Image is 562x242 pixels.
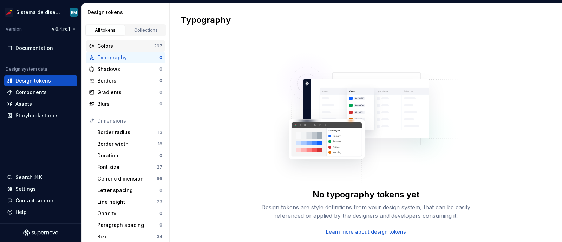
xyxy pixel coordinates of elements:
div: Design tokens [15,77,51,84]
div: Contact support [15,197,55,204]
a: Opacity0 [94,208,165,219]
div: RM [71,9,77,15]
div: 23 [157,199,162,205]
div: 34 [157,234,162,240]
div: 18 [158,141,162,147]
a: Duration0 [94,150,165,161]
div: Components [15,89,47,96]
a: Letter spacing0 [94,185,165,196]
button: Search ⌘K [4,172,77,183]
div: Design tokens are style definitions from your design system, that can be easily referenced or app... [254,203,478,220]
span: v 0.4.rc.1 [52,26,70,32]
div: Sistema de diseño Iberia [16,9,61,16]
a: Generic dimension66 [94,173,165,184]
div: 66 [157,176,162,182]
div: Border radius [97,129,158,136]
div: Search ⌘K [15,174,42,181]
div: Design tokens [87,9,166,16]
div: Settings [15,185,36,192]
a: Settings [4,183,77,195]
div: Storybook stories [15,112,59,119]
button: v 0.4.rc.1 [49,24,79,34]
a: Assets [4,98,77,110]
div: Font size [97,164,157,171]
div: Generic dimension [97,175,157,182]
div: Help [15,209,27,216]
div: Typography [97,54,159,61]
div: Colors [97,42,154,50]
a: Storybook stories [4,110,77,121]
a: Components [4,87,77,98]
button: Contact support [4,195,77,206]
a: Borders0 [86,75,165,86]
a: Colors297 [86,40,165,52]
div: 13 [158,130,162,135]
img: 55604660-494d-44a9-beb2-692398e9940a.png [5,8,13,17]
a: Border width18 [94,138,165,150]
a: Learn more about design tokens [326,228,406,235]
a: Paragraph spacing0 [94,220,165,231]
div: 297 [154,43,162,49]
div: Border width [97,140,158,148]
div: 0 [159,211,162,216]
a: Line height23 [94,196,165,208]
a: Font size27 [94,162,165,173]
div: Line height [97,198,157,205]
div: 0 [159,188,162,193]
div: 0 [159,101,162,107]
div: Letter spacing [97,187,159,194]
div: Version [6,26,22,32]
div: Assets [15,100,32,107]
div: Borders [97,77,159,84]
a: Shadows0 [86,64,165,75]
button: Help [4,207,77,218]
div: 0 [159,55,162,60]
div: Size [97,233,157,240]
div: 0 [159,153,162,158]
div: 0 [159,66,162,72]
div: All tokens [88,27,123,33]
div: 27 [157,164,162,170]
div: Design system data [6,66,47,72]
div: 0 [159,78,162,84]
div: Dimensions [97,117,162,124]
button: Sistema de diseño IberiaRM [1,5,80,20]
div: Gradients [97,89,159,96]
div: Shadows [97,66,159,73]
a: Border radius13 [94,127,165,138]
div: No typography tokens yet [313,189,419,200]
div: Duration [97,152,159,159]
div: Paragraph spacing [97,222,159,229]
div: Documentation [15,45,53,52]
div: Opacity [97,210,159,217]
a: Typography0 [86,52,165,63]
h2: Typography [181,14,231,26]
div: 0 [159,222,162,228]
a: Blurs0 [86,98,165,110]
svg: Supernova Logo [23,229,58,236]
div: 0 [159,90,162,95]
div: Blurs [97,100,159,107]
a: Documentation [4,42,77,54]
div: Collections [129,27,164,33]
a: Design tokens [4,75,77,86]
a: Gradients0 [86,87,165,98]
